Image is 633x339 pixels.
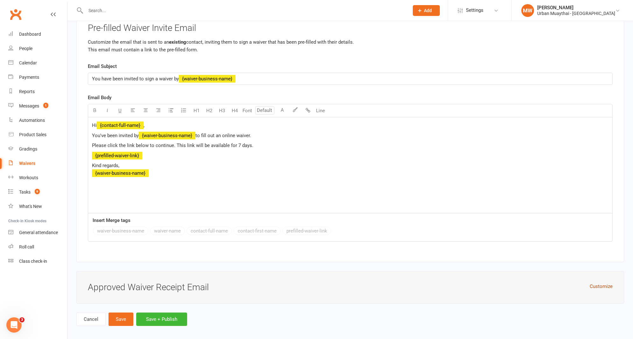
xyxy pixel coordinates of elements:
span: 9 [35,189,40,194]
span: Kind regards, [92,163,119,168]
span: Hi [92,122,97,128]
button: H2 [203,104,215,117]
a: Reports [8,85,67,99]
a: Calendar [8,56,67,70]
p: Customize the email that is sent to an contact, inviting them to sign a waiver that has been pre-... [88,38,613,54]
a: Clubworx [8,6,24,22]
button: Line [314,104,327,117]
div: Messages [19,103,39,108]
div: MW [521,4,534,17]
a: Product Sales [8,128,67,142]
a: What's New [8,199,67,214]
div: Workouts [19,175,38,180]
div: Gradings [19,146,37,151]
div: Urban Muaythai - [GEOGRAPHIC_DATA] [537,11,615,16]
a: Dashboard [8,27,67,41]
a: Waivers [8,156,67,171]
span: 3 [19,317,25,322]
button: Save [109,313,133,326]
div: Automations [19,118,45,123]
button: Font [241,104,254,117]
div: Roll call [19,244,34,249]
a: Automations [8,113,67,128]
div: Waivers [19,161,35,166]
div: What's New [19,204,42,209]
button: H1 [190,104,203,117]
a: Gradings [8,142,67,156]
button: Save + Publish [136,313,187,326]
h3: Pre-filled Waiver Invite Email [88,23,613,33]
div: Class check-in [19,259,47,264]
div: Reports [19,89,35,94]
a: Payments [8,70,67,85]
a: Roll call [8,240,67,254]
span: Please click the link below to continue. This link will be available for 7 days. [92,143,253,148]
a: Tasks 9 [8,185,67,199]
a: People [8,41,67,56]
span: to fill out an online waiver. [195,133,251,138]
label: Email Subject [88,63,117,70]
div: Product Sales [19,132,46,137]
input: Default [255,106,274,114]
a: Messages 1 [8,99,67,113]
div: Calendar [19,60,37,65]
iframe: Intercom live chat [6,317,22,333]
a: Cancel [76,313,106,326]
a: General attendance kiosk mode [8,225,67,240]
button: H4 [228,104,241,117]
div: People [19,46,32,51]
div: [PERSON_NAME] [537,5,615,11]
span: U [118,108,122,114]
label: Insert Merge tags [93,217,130,224]
button: A [276,104,289,117]
a: Class kiosk mode [8,254,67,269]
span: 1 [43,103,48,108]
a: Workouts [8,171,67,185]
span: You've been invited by [92,133,139,138]
span: Settings [466,3,483,18]
button: Add [413,5,440,16]
div: General attendance [19,230,58,235]
div: Dashboard [19,32,41,37]
div: Payments [19,75,39,80]
button: U [114,104,126,117]
h3: Approved Waiver Receipt Email [88,283,613,292]
div: Tasks [19,189,31,195]
input: Search... [84,6,404,15]
span: You have been invited to sign a waiver by [92,76,179,82]
button: H3 [215,104,228,117]
span: Add [424,8,432,13]
button: Customize [590,283,613,290]
label: Email Body [88,94,111,101]
strong: existing [169,39,186,45]
span: , [144,122,144,128]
